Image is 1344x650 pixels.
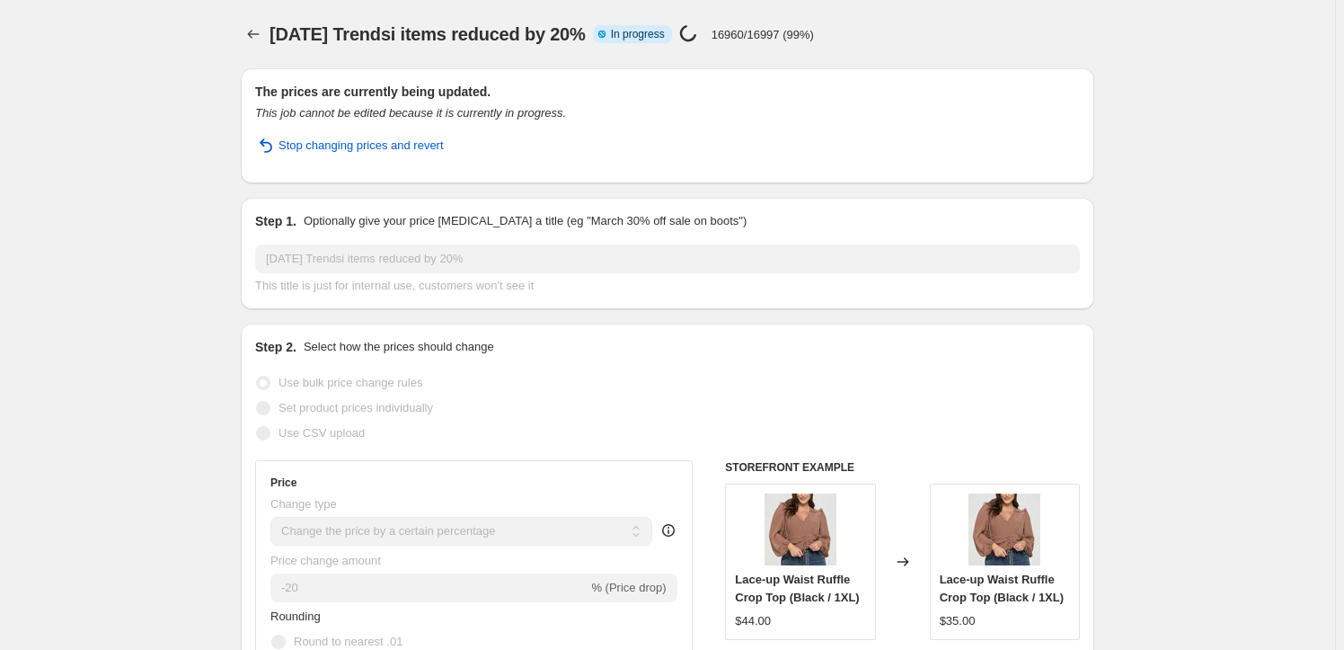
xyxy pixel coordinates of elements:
span: Round to nearest .01 [294,635,402,648]
p: Optionally give your price [MEDICAL_DATA] a title (eg "March 30% off sale on boots") [304,212,747,230]
span: This title is just for internal use, customers won't see it [255,279,534,292]
div: $44.00 [735,612,771,630]
span: Stop changing prices and revert [279,137,444,155]
div: help [659,521,677,539]
p: Select how the prices should change [304,338,494,356]
span: Use bulk price change rules [279,376,422,389]
img: lace-up-waist-ruffle-crop-top-angelina-belle-boutique-165_80x.jpg [765,494,836,565]
div: $35.00 [940,612,976,630]
span: Set product prices individually [279,401,433,414]
h6: STOREFRONT EXAMPLE [725,460,1080,475]
i: This job cannot be edited because it is currently in progress. [255,106,566,120]
input: -15 [270,574,588,602]
span: Lace-up Waist Ruffle Crop Top (Black / 1XL) [940,573,1064,604]
img: lace-up-waist-ruffle-crop-top-angelina-belle-boutique-165_80x.jpg [968,494,1040,565]
span: Use CSV upload [279,426,365,440]
span: Price change amount [270,554,381,567]
span: Change type [270,497,337,511]
span: In progress [611,27,665,41]
span: Rounding [270,610,321,623]
button: Stop changing prices and revert [244,131,455,160]
p: 16960/16997 (99%) [712,28,814,41]
button: Price change jobs [241,22,266,47]
h2: The prices are currently being updated. [255,83,1080,101]
span: [DATE] Trendsi items reduced by 20% [270,24,586,44]
h2: Step 1. [255,212,296,230]
h3: Price [270,476,296,490]
span: Lace-up Waist Ruffle Crop Top (Black / 1XL) [735,573,859,604]
input: 30% off holiday sale [255,245,1080,273]
h2: Step 2. [255,338,296,356]
span: % (Price drop) [591,581,666,594]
